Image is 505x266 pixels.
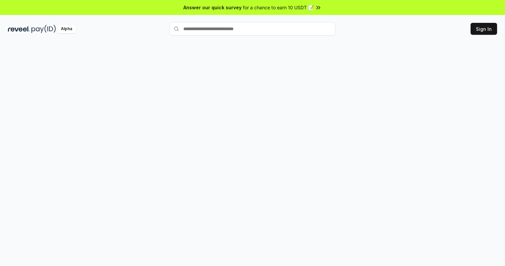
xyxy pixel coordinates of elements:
img: reveel_dark [8,25,30,33]
div: Alpha [57,25,76,33]
img: pay_id [31,25,56,33]
button: Sign In [471,23,497,35]
span: Answer our quick survey [183,4,242,11]
span: for a chance to earn 10 USDT 📝 [243,4,314,11]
